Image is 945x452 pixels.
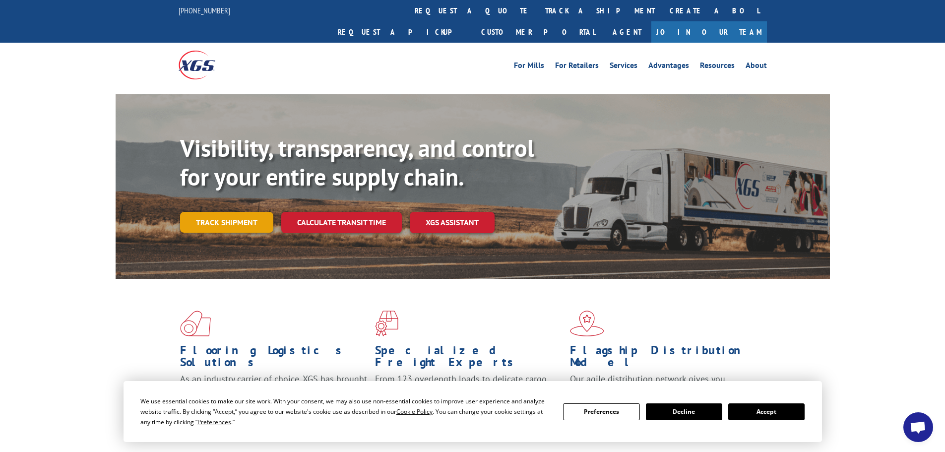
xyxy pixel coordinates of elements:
div: Cookie Consent Prompt [124,381,822,442]
img: xgs-icon-total-supply-chain-intelligence-red [180,311,211,336]
a: About [746,62,767,72]
p: From 123 overlength loads to delicate cargo, our experienced staff knows the best way to move you... [375,373,563,417]
a: [PHONE_NUMBER] [179,5,230,15]
button: Accept [728,403,805,420]
img: xgs-icon-focused-on-flooring-red [375,311,398,336]
a: Customer Portal [474,21,603,43]
b: Visibility, transparency, and control for your entire supply chain. [180,132,534,192]
a: Agent [603,21,651,43]
a: XGS ASSISTANT [410,212,495,233]
h1: Flooring Logistics Solutions [180,344,368,373]
a: Request a pickup [330,21,474,43]
h1: Flagship Distribution Model [570,344,757,373]
a: Advantages [648,62,689,72]
a: For Retailers [555,62,599,72]
img: xgs-icon-flagship-distribution-model-red [570,311,604,336]
h1: Specialized Freight Experts [375,344,563,373]
span: Our agile distribution network gives you nationwide inventory management on demand. [570,373,753,396]
span: Preferences [197,418,231,426]
a: Open chat [903,412,933,442]
div: We use essential cookies to make our site work. With your consent, we may also use non-essential ... [140,396,551,427]
button: Preferences [563,403,639,420]
span: Cookie Policy [396,407,433,416]
span: As an industry carrier of choice, XGS has brought innovation and dedication to flooring logistics... [180,373,367,408]
a: Calculate transit time [281,212,402,233]
button: Decline [646,403,722,420]
a: Resources [700,62,735,72]
a: Services [610,62,637,72]
a: For Mills [514,62,544,72]
a: Join Our Team [651,21,767,43]
a: Track shipment [180,212,273,233]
